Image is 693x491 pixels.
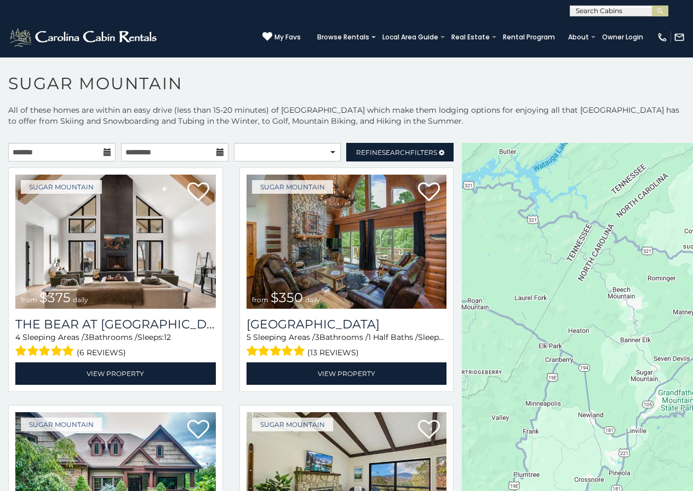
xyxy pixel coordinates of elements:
[15,317,216,332] a: The Bear At [GEOGRAPHIC_DATA]
[15,175,216,309] img: 1714387646_thumbnail.jpeg
[15,175,216,309] a: from $375 daily
[164,332,171,342] span: 12
[247,332,251,342] span: 5
[312,30,375,45] a: Browse Rentals
[15,332,20,342] span: 4
[247,362,447,385] a: View Property
[252,296,268,304] span: from
[21,180,102,194] a: Sugar Mountain
[368,332,418,342] span: 1 Half Baths /
[382,148,410,157] span: Search
[15,317,216,332] h3: The Bear At Sugar Mountain
[307,345,359,360] span: (13 reviews)
[305,296,320,304] span: daily
[187,181,209,204] a: Add to favorites
[346,143,454,161] a: RefineSearchFilters
[8,26,160,48] img: White-1-2.png
[356,148,437,157] span: Refine Filters
[39,290,71,305] span: $375
[377,30,444,45] a: Local Area Guide
[247,332,447,360] div: Sleeping Areas / Bathrooms / Sleeps:
[21,296,37,304] span: from
[446,30,495,45] a: Real Estate
[444,332,451,342] span: 12
[77,345,126,360] span: (6 reviews)
[252,180,333,194] a: Sugar Mountain
[187,419,209,442] a: Add to favorites
[563,30,594,45] a: About
[247,175,447,309] a: from $350 daily
[315,332,319,342] span: 3
[262,32,301,43] a: My Favs
[15,332,216,360] div: Sleeping Areas / Bathrooms / Sleeps:
[597,30,649,45] a: Owner Login
[252,418,333,431] a: Sugar Mountain
[418,181,440,204] a: Add to favorites
[73,296,88,304] span: daily
[21,418,102,431] a: Sugar Mountain
[247,317,447,332] h3: Grouse Moor Lodge
[247,175,447,309] img: 1714398141_thumbnail.jpeg
[418,419,440,442] a: Add to favorites
[247,317,447,332] a: [GEOGRAPHIC_DATA]
[657,32,668,43] img: phone-regular-white.png
[84,332,89,342] span: 3
[274,32,301,42] span: My Favs
[15,362,216,385] a: View Property
[674,32,685,43] img: mail-regular-white.png
[271,290,303,305] span: $350
[497,30,560,45] a: Rental Program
